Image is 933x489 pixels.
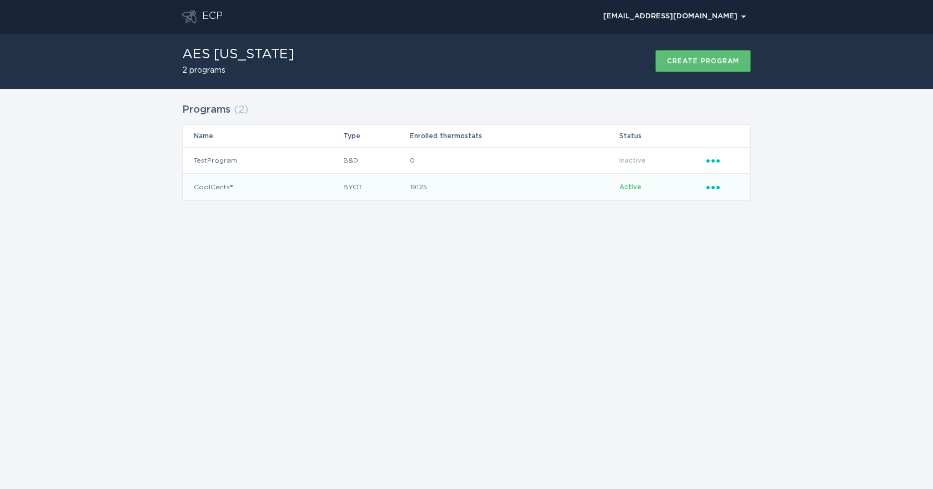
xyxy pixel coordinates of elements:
button: Create program [655,50,751,72]
tr: 6c9ec73f3c2e44daabe373d3f8dd1749 [183,147,750,174]
span: Inactive [619,157,646,164]
tr: Table Headers [183,125,750,147]
h2: Programs [182,100,230,120]
h1: AES [US_STATE] [182,48,294,61]
div: ECP [202,10,223,23]
button: Open user account details [598,8,751,25]
div: Popover menu [706,154,739,167]
td: B&D [343,147,409,174]
td: BYOT [343,174,409,200]
div: [EMAIL_ADDRESS][DOMAIN_NAME] [603,13,746,20]
td: CoolCents® [183,174,343,200]
th: Name [183,125,343,147]
th: Type [343,125,409,147]
th: Status [619,125,706,147]
td: 19125 [409,174,618,200]
div: Create program [667,58,739,64]
span: Active [619,184,641,190]
tr: 2df74759bc1d4f429dc9e1cf41aeba94 [183,174,750,200]
th: Enrolled thermostats [409,125,618,147]
h2: 2 programs [182,67,294,74]
div: Popover menu [598,8,751,25]
td: 0 [409,147,618,174]
td: TestProgram [183,147,343,174]
button: Go to dashboard [182,10,197,23]
span: ( 2 ) [234,105,248,115]
div: Popover menu [706,181,739,193]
